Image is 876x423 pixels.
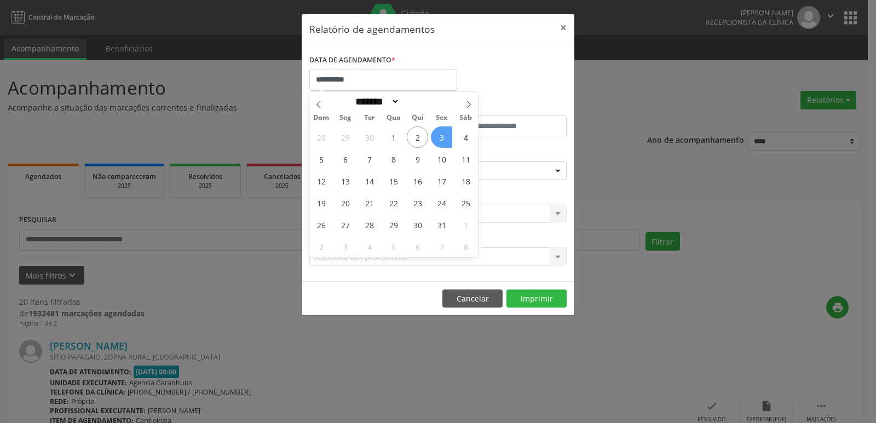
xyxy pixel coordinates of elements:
span: Outubro 18, 2025 [455,170,476,192]
input: Year [400,96,436,107]
span: Outubro 13, 2025 [335,170,356,192]
span: Seg [333,114,358,121]
span: Outubro 5, 2025 [310,148,332,170]
span: Outubro 22, 2025 [383,192,404,213]
span: Qua [382,114,406,121]
span: Outubro 16, 2025 [407,170,428,192]
span: Outubro 7, 2025 [359,148,380,170]
span: Outubro 17, 2025 [431,170,452,192]
span: Outubro 23, 2025 [407,192,428,213]
span: Outubro 14, 2025 [359,170,380,192]
span: Sáb [454,114,478,121]
span: Outubro 28, 2025 [359,214,380,235]
span: Outubro 12, 2025 [310,170,332,192]
button: Close [552,14,574,41]
span: Qui [406,114,430,121]
span: Novembro 8, 2025 [455,236,476,257]
span: Outubro 10, 2025 [431,148,452,170]
select: Month [351,96,400,107]
span: Sex [430,114,454,121]
span: Ter [358,114,382,121]
span: Outubro 1, 2025 [383,126,404,148]
span: Dom [309,114,333,121]
span: Outubro 21, 2025 [359,192,380,213]
span: Outubro 19, 2025 [310,192,332,213]
span: Outubro 24, 2025 [431,192,452,213]
label: ATÉ [441,98,567,115]
span: Outubro 27, 2025 [335,214,356,235]
span: Novembro 3, 2025 [335,236,356,257]
span: Novembro 2, 2025 [310,236,332,257]
span: Outubro 8, 2025 [383,148,404,170]
span: Outubro 20, 2025 [335,192,356,213]
span: Novembro 6, 2025 [407,236,428,257]
span: Novembro 4, 2025 [359,236,380,257]
span: Outubro 29, 2025 [383,214,404,235]
h5: Relatório de agendamentos [309,22,435,36]
span: Outubro 3, 2025 [431,126,452,148]
span: Setembro 30, 2025 [359,126,380,148]
span: Outubro 11, 2025 [455,148,476,170]
span: Setembro 28, 2025 [310,126,332,148]
span: Outubro 4, 2025 [455,126,476,148]
span: Outubro 15, 2025 [383,170,404,192]
span: Outubro 2, 2025 [407,126,428,148]
span: Outubro 25, 2025 [455,192,476,213]
span: Setembro 29, 2025 [335,126,356,148]
span: Novembro 7, 2025 [431,236,452,257]
button: Imprimir [506,289,567,308]
span: Novembro 1, 2025 [455,214,476,235]
span: Outubro 31, 2025 [431,214,452,235]
span: Outubro 6, 2025 [335,148,356,170]
button: Cancelar [442,289,503,308]
span: Outubro 9, 2025 [407,148,428,170]
span: Novembro 5, 2025 [383,236,404,257]
label: DATA DE AGENDAMENTO [309,52,395,69]
span: Outubro 30, 2025 [407,214,428,235]
span: Outubro 26, 2025 [310,214,332,235]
